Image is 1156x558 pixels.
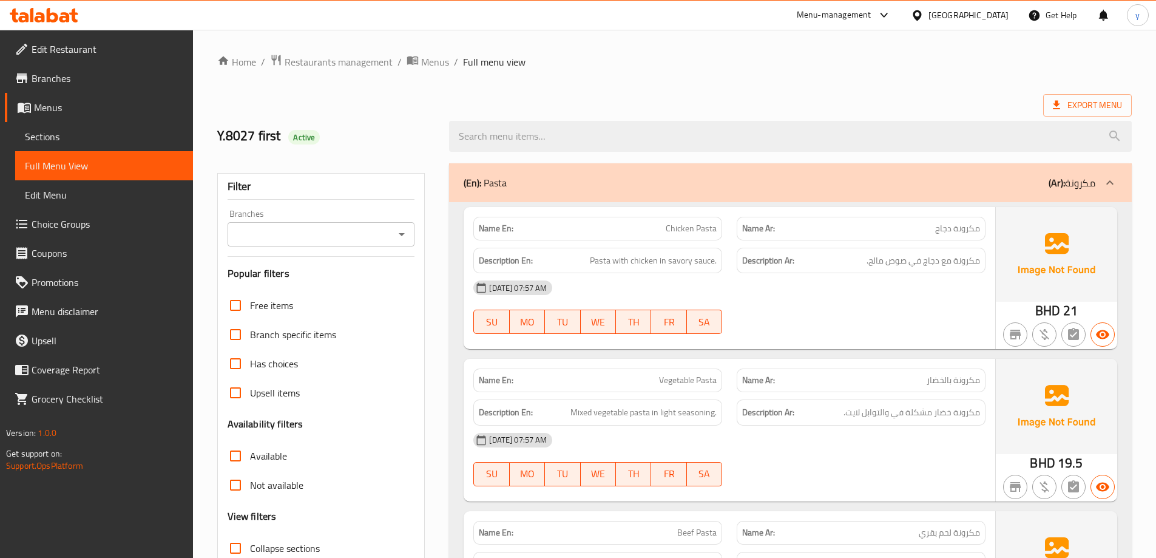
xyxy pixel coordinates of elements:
[228,417,303,431] h3: Availability filters
[6,446,62,461] span: Get support on:
[1058,451,1083,475] span: 19.5
[479,374,513,387] strong: Name En:
[15,122,193,151] a: Sections
[1049,174,1065,192] b: (Ar):
[32,217,183,231] span: Choice Groups
[1090,475,1115,499] button: Available
[545,310,580,334] button: TU
[1030,451,1055,475] span: BHD
[510,462,545,486] button: MO
[742,374,775,387] strong: Name Ar:
[1003,322,1027,347] button: Not branch specific item
[228,174,415,200] div: Filter
[449,163,1132,202] div: (En): Pasta(Ar):مكرونة
[5,326,193,355] a: Upsell
[5,297,193,326] a: Menu disclaimer
[590,253,717,268] span: Pasta with chicken in savory sauce.
[5,209,193,239] a: Choice Groups
[5,93,193,122] a: Menus
[250,356,298,371] span: Has choices
[1032,475,1056,499] button: Purchased item
[250,386,300,400] span: Upsell items
[288,130,320,145] div: Active
[6,458,83,474] a: Support.OpsPlatform
[407,54,449,70] a: Menus
[25,188,183,202] span: Edit Menu
[515,465,540,483] span: MO
[651,462,686,486] button: FR
[15,151,193,180] a: Full Menu View
[5,384,193,413] a: Grocery Checklist
[25,158,183,173] span: Full Menu View
[32,246,183,260] span: Coupons
[15,180,193,209] a: Edit Menu
[32,275,183,290] span: Promotions
[250,327,336,342] span: Branch specific items
[545,462,580,486] button: TU
[32,333,183,348] span: Upsell
[479,465,504,483] span: SU
[1003,475,1027,499] button: Not branch specific item
[463,55,526,69] span: Full menu view
[393,226,410,243] button: Open
[935,222,980,235] span: مكرونة دجاج
[742,526,775,539] strong: Name Ar:
[651,310,686,334] button: FR
[586,313,611,331] span: WE
[397,55,402,69] li: /
[250,541,320,556] span: Collapse sections
[616,310,651,334] button: TH
[581,462,616,486] button: WE
[1043,94,1132,117] span: Export Menu
[261,55,265,69] li: /
[1035,299,1060,322] span: BHD
[692,313,717,331] span: SA
[570,405,717,420] span: Mixed vegetable pasta in light seasoning.
[616,462,651,486] button: TH
[32,304,183,319] span: Menu disclaimer
[479,253,533,268] strong: Description En:
[742,405,794,420] strong: Description Ar:
[621,313,646,331] span: TH
[32,71,183,86] span: Branches
[996,359,1117,454] img: Ae5nvW7+0k+MAAAAAElFTkSuQmCC
[843,405,980,420] span: مكرونة خضار مشكلة في والتوابل لايت.
[742,222,775,235] strong: Name Ar:
[250,478,303,492] span: Not available
[656,465,681,483] span: FR
[1061,475,1086,499] button: Not has choices
[38,425,56,441] span: 1.0.0
[484,282,552,294] span: [DATE] 07:57 AM
[659,374,717,387] span: Vegetable Pasta
[421,55,449,69] span: Menus
[1032,322,1056,347] button: Purchased item
[217,127,435,145] h2: Y.8027 first
[270,54,393,70] a: Restaurants management
[581,310,616,334] button: WE
[1063,299,1078,322] span: 21
[228,509,277,523] h3: View filters
[228,267,415,281] h3: Popular filters
[656,313,681,331] span: FR
[919,526,980,539] span: مكرونة لحم بقري
[5,268,193,297] a: Promotions
[464,174,481,192] b: (En):
[5,35,193,64] a: Edit Restaurant
[687,462,722,486] button: SA
[515,313,540,331] span: MO
[217,55,256,69] a: Home
[479,313,504,331] span: SU
[250,298,293,313] span: Free items
[797,8,871,22] div: Menu-management
[928,9,1009,22] div: [GEOGRAPHIC_DATA]
[550,465,575,483] span: TU
[621,465,646,483] span: TH
[473,462,509,486] button: SU
[250,449,287,463] span: Available
[510,310,545,334] button: MO
[692,465,717,483] span: SA
[666,222,717,235] span: Chicken Pasta
[1061,322,1086,347] button: Not has choices
[687,310,722,334] button: SA
[479,405,533,420] strong: Description En:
